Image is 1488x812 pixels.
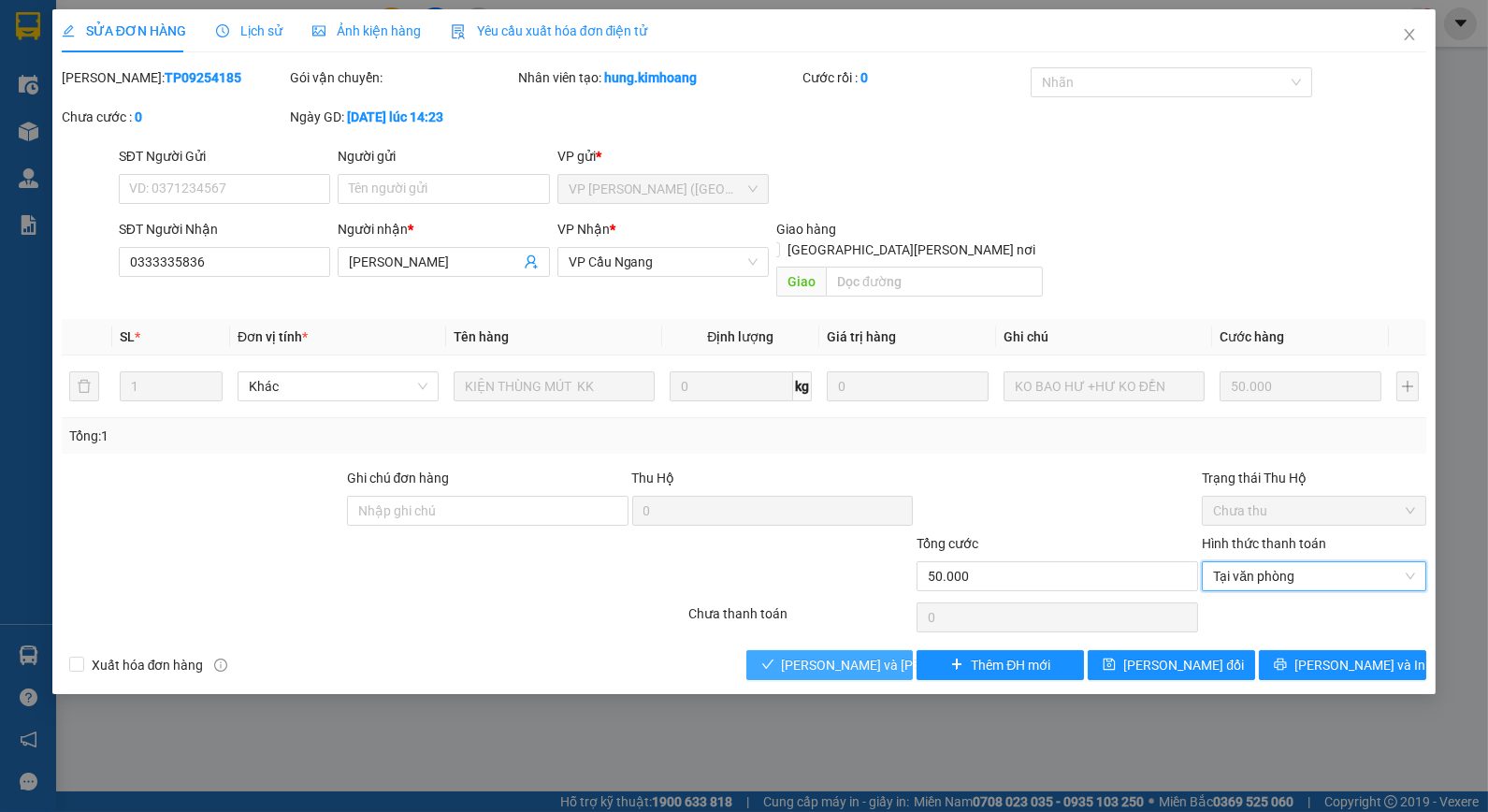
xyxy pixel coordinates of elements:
[84,655,211,675] span: Xuất hóa đơn hàng
[38,36,181,54] span: VP Cầu Ngang -
[120,329,135,344] span: SL
[143,36,181,54] span: MINH
[827,329,896,344] span: Giá trị hàng
[1220,329,1284,344] span: Cước hàng
[1202,536,1326,551] label: Hình thức thanh toán
[451,23,648,38] span: Yêu cầu xuất hóa đơn điện tử
[216,24,229,37] span: clock-circle
[776,267,826,297] span: Giao
[347,471,450,486] label: Ghi chú đơn hàng
[347,496,628,526] input: Ghi chú đơn hàng
[971,655,1050,675] span: Thêm ĐH mới
[1103,658,1116,673] span: save
[1123,655,1244,675] span: [PERSON_NAME] đổi
[312,24,325,37] span: picture
[569,175,758,203] span: VP Trần Phú (Hàng)
[1259,650,1426,680] button: printer[PERSON_NAME] và In
[780,239,1043,260] span: [GEOGRAPHIC_DATA][PERSON_NAME] nơi
[707,329,773,344] span: Định lượng
[917,536,978,551] span: Tổng cước
[917,650,1084,680] button: plusThêm ĐH mới
[7,122,123,139] span: GIAO:
[165,70,241,85] b: TP09254185
[1220,371,1381,401] input: 0
[216,23,282,38] span: Lịch sử
[1294,655,1425,675] span: [PERSON_NAME] và In
[7,63,273,98] p: NHẬN:
[49,122,123,139] span: KO BAO BỂ
[249,372,427,400] span: Khác
[7,36,273,54] p: GỬI:
[1402,27,1417,42] span: close
[62,67,286,88] div: [PERSON_NAME]:
[312,23,421,38] span: Ảnh kiện hàng
[761,658,774,673] span: check
[119,146,330,167] div: SĐT Người Gửi
[802,67,1027,88] div: Cước rồi :
[347,109,443,124] b: [DATE] lúc 14:23
[238,329,308,344] span: Đơn vị tính
[996,319,1212,355] th: Ghi chú
[604,70,697,85] b: hung.kimhoang
[451,24,466,39] img: icon
[860,70,868,85] b: 0
[776,222,836,237] span: Giao hàng
[1088,650,1255,680] button: save[PERSON_NAME] đổi
[557,222,610,237] span: VP Nhận
[1213,497,1415,525] span: Chưa thu
[62,24,75,37] span: edit
[338,219,549,239] div: Người nhận
[793,371,812,401] span: kg
[69,371,99,401] button: delete
[290,107,514,127] div: Ngày GD:
[782,655,1034,675] span: [PERSON_NAME] và [PERSON_NAME] hàng
[1213,562,1415,590] span: Tại văn phòng
[518,67,800,88] div: Nhân viên tạo:
[454,371,655,401] input: VD: Bàn, Ghế
[569,248,758,276] span: VP Cầu Ngang
[1004,371,1205,401] input: Ghi Chú
[950,658,963,673] span: plus
[290,67,514,88] div: Gói vận chuyển:
[1202,468,1426,488] div: Trạng thái Thu Hộ
[63,10,217,28] strong: BIÊN NHẬN GỬI HÀNG
[826,267,1043,297] input: Dọc đường
[135,109,142,124] b: 0
[1383,9,1436,62] button: Close
[1274,658,1287,673] span: printer
[827,371,989,401] input: 0
[632,471,675,486] span: Thu Hộ
[524,254,539,269] span: user-add
[557,146,769,167] div: VP gửi
[687,603,916,636] div: Chưa thanh toán
[1396,371,1419,401] button: plus
[69,426,575,446] div: Tổng: 1
[338,146,549,167] div: Người gửi
[62,107,286,127] div: Chưa cước :
[62,23,186,38] span: SỬA ĐƠN HÀNG
[119,219,330,239] div: SĐT Người Nhận
[214,659,227,672] span: info-circle
[746,650,914,680] button: check[PERSON_NAME] và [PERSON_NAME] hàng
[7,63,188,98] span: VP [PERSON_NAME] ([GEOGRAPHIC_DATA])
[7,101,165,119] span: 0937366380 -
[454,329,509,344] span: Tên hàng
[100,101,165,119] span: A THÀNH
